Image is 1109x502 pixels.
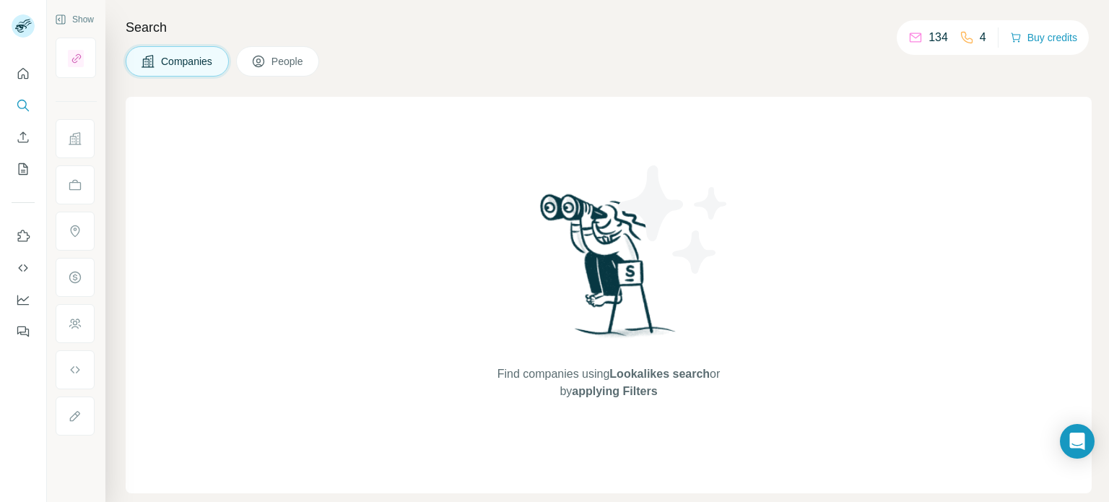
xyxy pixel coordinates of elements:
span: applying Filters [572,385,657,397]
img: Surfe Illustration - Woman searching with binoculars [534,190,684,351]
span: People [271,54,305,69]
div: Open Intercom Messenger [1060,424,1095,459]
button: Buy credits [1010,27,1077,48]
button: Use Surfe API [12,255,35,281]
button: Feedback [12,319,35,345]
img: Surfe Illustration - Stars [609,155,739,285]
button: Show [45,9,104,30]
p: 4 [980,29,986,46]
button: Dashboard [12,287,35,313]
span: Lookalikes search [609,368,710,380]
h4: Search [126,17,1092,38]
span: Companies [161,54,214,69]
button: Search [12,92,35,118]
button: Use Surfe on LinkedIn [12,223,35,249]
button: Enrich CSV [12,124,35,150]
button: My lists [12,156,35,182]
span: Find companies using or by [493,365,724,400]
p: 134 [928,29,948,46]
button: Quick start [12,61,35,87]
